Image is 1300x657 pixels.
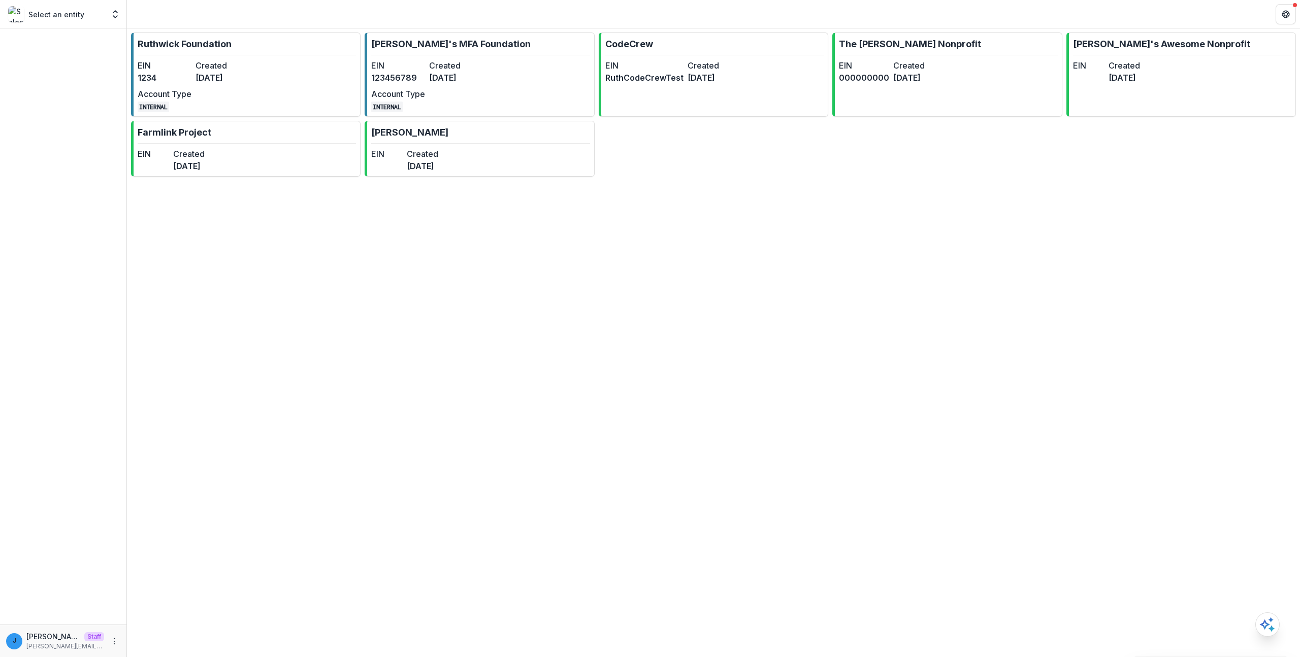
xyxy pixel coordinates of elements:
a: [PERSON_NAME]EINCreated[DATE] [365,121,594,177]
code: INTERNAL [138,102,169,112]
p: [PERSON_NAME]'s MFA Foundation [371,37,531,51]
dt: EIN [839,59,889,72]
a: Ruthwick FoundationEIN1234Created[DATE]Account TypeINTERNAL [131,32,361,117]
dd: 1234 [138,72,191,84]
dt: Created [196,59,249,72]
dd: [DATE] [196,72,249,84]
dt: Account Type [138,88,191,100]
a: [PERSON_NAME]'s Awesome NonprofitEINCreated[DATE] [1066,32,1296,117]
dd: 123456789 [371,72,425,84]
p: Ruthwick Foundation [138,37,232,51]
div: jonah@trytemelio.com [13,638,16,644]
dd: 000000000 [839,72,889,84]
dt: Account Type [371,88,425,100]
dd: [DATE] [429,72,483,84]
a: The [PERSON_NAME] NonprofitEIN000000000Created[DATE] [832,32,1062,117]
dt: Created [893,59,944,72]
dt: Created [407,148,438,160]
p: [PERSON_NAME][EMAIL_ADDRESS][DOMAIN_NAME] [26,631,80,642]
dt: EIN [138,148,169,160]
p: Select an entity [28,9,84,20]
p: The [PERSON_NAME] Nonprofit [839,37,981,51]
button: Open entity switcher [108,4,122,24]
dt: Created [1109,59,1140,72]
p: [PERSON_NAME]'s Awesome Nonprofit [1073,37,1250,51]
p: Farmlink Project [138,125,211,139]
dt: EIN [1073,59,1104,72]
code: INTERNAL [371,102,403,112]
p: [PERSON_NAME][EMAIL_ADDRESS][DOMAIN_NAME] [26,642,104,651]
dd: [DATE] [173,160,205,172]
a: Farmlink ProjectEINCreated[DATE] [131,121,361,177]
a: [PERSON_NAME]'s MFA FoundationEIN123456789Created[DATE]Account TypeINTERNAL [365,32,594,117]
dt: EIN [605,59,684,72]
dt: Created [173,148,205,160]
button: More [108,635,120,647]
dt: EIN [138,59,191,72]
button: Get Help [1276,4,1296,24]
dd: [DATE] [407,160,438,172]
button: Open AI Assistant [1255,612,1280,637]
dt: EIN [371,148,403,160]
p: Staff [84,632,104,641]
p: CodeCrew [605,37,653,51]
dt: Created [429,59,483,72]
dd: RuthCodeCrewTest [605,72,684,84]
p: [PERSON_NAME] [371,125,448,139]
dd: [DATE] [893,72,944,84]
dt: Created [688,59,766,72]
dd: [DATE] [1109,72,1140,84]
a: CodeCrewEINRuthCodeCrewTestCreated[DATE] [599,32,828,117]
img: Select an entity [8,6,24,22]
dt: EIN [371,59,425,72]
dd: [DATE] [688,72,766,84]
